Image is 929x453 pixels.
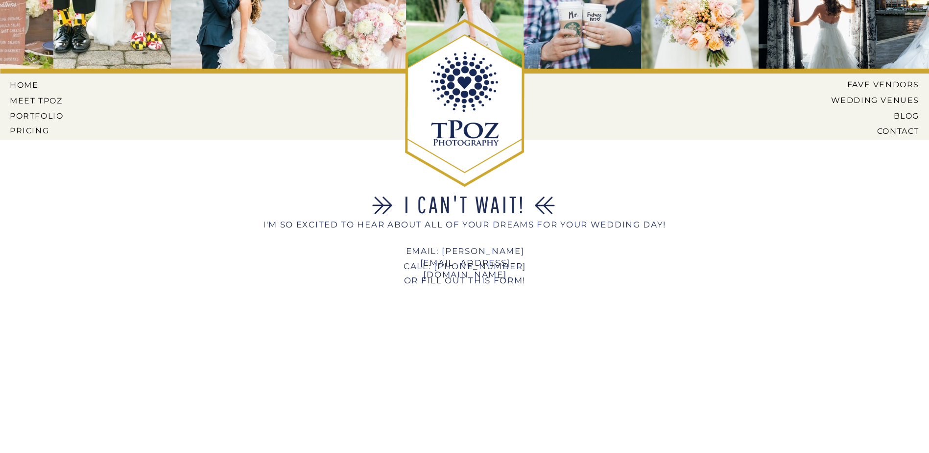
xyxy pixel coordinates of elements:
[10,111,66,120] a: PORTFOLIO
[402,259,528,295] a: call: [PHONE_NUMBER]Or Fill out this form!
[816,96,919,104] a: Wedding Venues
[10,80,54,89] a: HOME
[10,126,66,135] a: Pricing
[402,259,528,295] h2: call: [PHONE_NUMBER] Or Fill out this form!
[387,246,544,257] a: EMAIL: [PERSON_NAME][EMAIL_ADDRESS][DOMAIN_NAME]
[823,111,919,120] a: BLOG
[839,80,919,89] a: Fave Vendors
[10,96,63,105] a: MEET tPoz
[842,126,919,135] a: CONTACT
[343,193,587,219] h2: I CAN'T WAIT!
[254,219,676,256] a: I'M SO EXCITED TO HEAR ABOUT ALL OF YOUR DREAMS FOR YOUR WEDDING DAY!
